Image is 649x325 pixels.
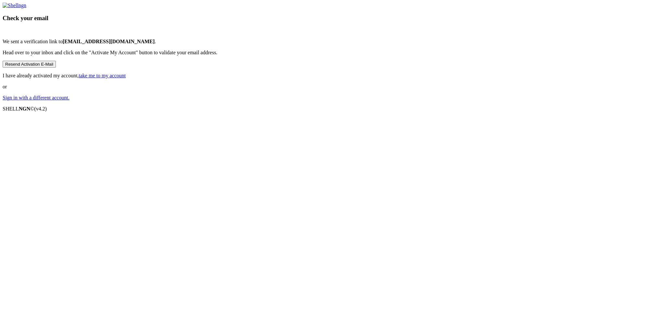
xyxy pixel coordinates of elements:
span: SHELL © [3,106,47,111]
p: We sent a verification link to . [3,39,646,45]
b: [EMAIL_ADDRESS][DOMAIN_NAME] [63,39,155,44]
p: I have already activated my account, [3,73,646,79]
div: or [3,3,646,101]
a: take me to my account [79,73,126,78]
a: Sign in with a different account. [3,95,69,100]
button: Resend Activation E-Mail [3,61,56,68]
b: NGN [19,106,31,111]
p: Head over to your inbox and click on the "Activate My Account" button to validate your email addr... [3,50,646,56]
img: Shellngn [3,3,26,8]
h3: Check your email [3,15,646,22]
span: 4.2.0 [34,106,47,111]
